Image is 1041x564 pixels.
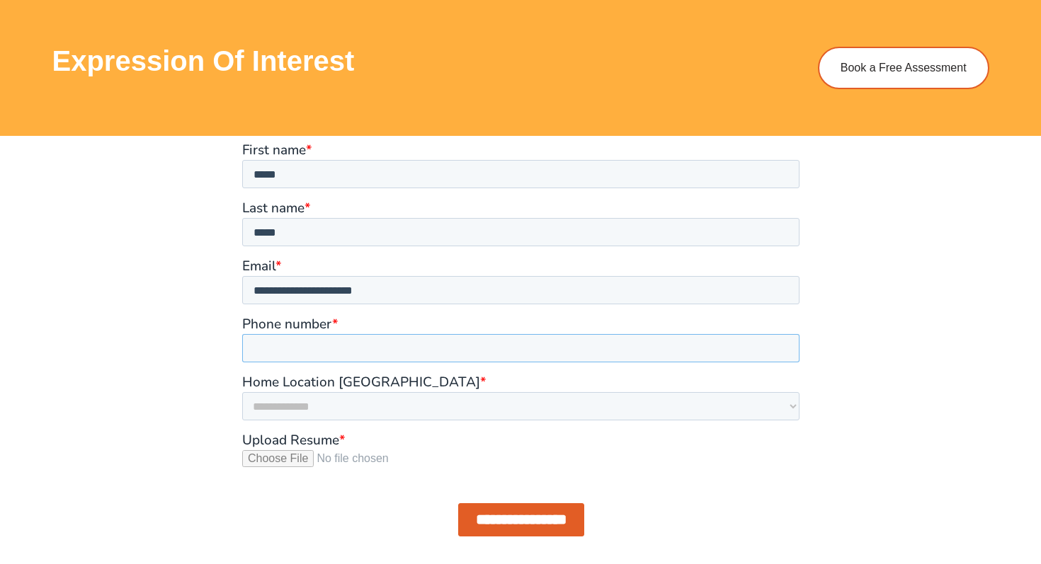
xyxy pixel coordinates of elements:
[798,404,1041,564] iframe: Chat Widget
[52,47,790,75] h3: Expression of Interest
[841,62,967,74] span: Book a Free Assessment
[242,143,800,548] iframe: Form 0
[818,47,989,89] a: Book a Free Assessment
